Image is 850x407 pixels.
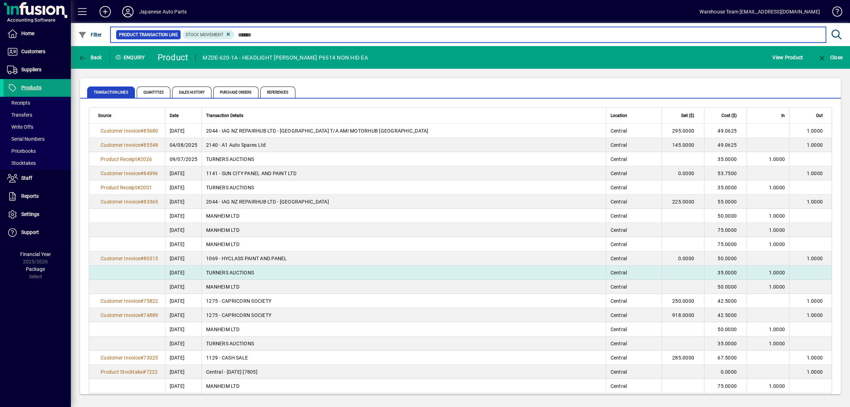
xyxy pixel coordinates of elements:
td: [DATE] [165,166,202,180]
td: 04/08/2025 [165,138,202,152]
td: 55.0000 [704,195,747,209]
td: 2044 - IAG NZ REPAIRHUB LTD - [GEOGRAPHIC_DATA] [202,195,606,209]
span: Central [611,156,627,162]
span: 1.0000 [807,369,823,375]
td: 67.5000 [704,351,747,365]
a: Customer Invoice#73025 [98,354,161,362]
span: 1.0000 [769,185,785,190]
span: # [140,256,143,261]
a: Home [4,25,71,43]
td: [DATE] [165,180,202,195]
td: 145.0000 [662,138,704,152]
td: 2140 - A1 Auto Spares Ltd [202,138,606,152]
span: Package [26,266,45,272]
span: Transaction Lines [87,87,135,98]
span: 1.0000 [807,199,823,205]
td: [DATE] [165,351,202,365]
a: Customer Invoice#85680 [98,127,161,135]
span: Customer Invoice [101,128,140,134]
span: Customer Invoice [101,256,140,261]
td: [DATE] [165,195,202,209]
div: Enquiry [110,52,152,63]
td: 918.0000 [662,308,704,322]
td: [DATE] [165,266,202,280]
span: View Product [772,52,803,63]
span: Quantities [137,87,170,98]
span: 1.0000 [769,241,785,247]
span: # [137,156,140,162]
td: 75.0000 [704,223,747,237]
td: 1141 - SUN CITY PANEL AND PAINT LTD [202,166,606,180]
span: # [143,369,146,375]
td: Central - [DATE] [7805] [202,365,606,379]
td: [DATE] [165,336,202,351]
span: Product Stocktake [101,369,143,375]
a: Pricebooks [4,145,71,157]
span: 85680 [143,128,158,134]
td: 49.0625 [704,138,747,152]
td: 35.0000 [704,336,747,351]
td: MANHEIM LTD [202,379,606,393]
td: 2044 - IAG NZ REPAIRHUB LTD - [GEOGRAPHIC_DATA] T/A AMI MOTORHUB [GEOGRAPHIC_DATA] [202,124,606,138]
span: Product Transaction Line [119,31,178,38]
span: Stocktakes [7,160,36,166]
span: # [140,312,143,318]
span: Receipts [7,100,30,106]
td: 49.0625 [704,124,747,138]
a: Customer Invoice#85548 [98,141,161,149]
span: 1.0000 [807,298,823,304]
td: 50.0000 [704,209,747,223]
span: 2026 [140,156,152,162]
span: Product Receipt [101,156,137,162]
span: 1.0000 [769,327,785,332]
span: Central [611,128,627,134]
td: MANHEIM LTD [202,223,606,237]
span: Suppliers [21,67,41,72]
td: 50.0000 [704,280,747,294]
td: 42.5000 [704,308,747,322]
span: 1.0000 [807,355,823,361]
span: Central [611,298,627,304]
span: Central [611,227,627,233]
td: 250.0000 [662,294,704,308]
a: Product Stocktake#7222 [98,368,160,376]
span: Central [611,270,627,275]
span: Central [611,284,627,290]
td: [DATE] [165,379,202,393]
td: TURNERS AUCTIONS [202,180,606,195]
a: Settings [4,206,71,223]
span: Customer Invoice [101,298,140,304]
app-page-header-button: Close enquiry [810,51,850,64]
a: Product Receipt#2001 [98,184,154,191]
span: # [140,128,143,134]
span: Customer Invoice [101,171,140,176]
td: 09/07/2025 [165,152,202,166]
span: 1.0000 [807,171,823,176]
td: [DATE] [165,280,202,294]
a: Staff [4,169,71,187]
span: Cost ($) [721,112,737,119]
button: Add [94,5,117,18]
td: [DATE] [165,223,202,237]
td: 0.0000 [704,365,747,379]
div: Sell ($) [666,112,701,119]
div: Product [158,52,188,63]
a: Serial Numbers [4,133,71,145]
td: 1129 - CASH SALE [202,351,606,365]
td: 50.0000 [704,251,747,266]
div: MZDE-620-1A - HEADLIGHT [PERSON_NAME] P6514 NON HID EA [203,52,368,63]
td: 35.0000 [704,152,747,166]
span: 1.0000 [769,213,785,219]
span: Customers [21,49,45,54]
span: 1.0000 [769,270,785,275]
td: 285.0000 [662,351,704,365]
span: References [260,87,295,98]
span: 1.0000 [807,312,823,318]
td: 53.7500 [704,166,747,180]
span: In [781,112,785,119]
a: Transfers [4,109,71,121]
button: Filter [76,28,104,41]
div: Source [98,112,161,119]
mat-chip: Product Transaction Type: Stock movement [183,30,234,39]
span: Central [611,199,627,205]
